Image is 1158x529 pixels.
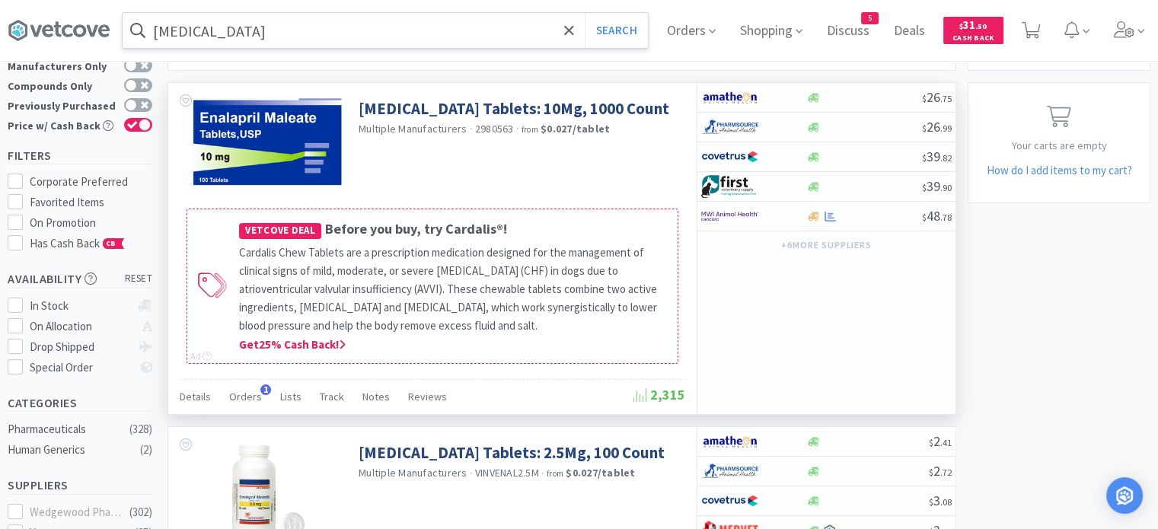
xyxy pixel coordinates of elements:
[701,175,758,198] img: 67d67680309e4a0bb49a5ff0391dcc42_6.png
[968,161,1150,180] h5: How do I add items to my cart?
[8,78,116,91] div: Compounds Only
[30,359,131,377] div: Special Order
[959,18,987,32] span: 31
[701,489,758,512] img: 77fca1acd8b6420a9015268ca798ef17_1.png
[280,390,301,403] span: Lists
[516,122,519,135] span: ·
[701,460,758,483] img: 7915dbd3f8974342a4dc3feb8efc1740_58.png
[929,467,933,478] span: $
[922,88,952,106] span: 26
[888,24,931,38] a: Deals
[940,152,952,164] span: . 82
[180,390,211,403] span: Details
[968,137,1150,154] p: Your carts are empty
[362,390,390,403] span: Notes
[547,468,563,479] span: from
[239,244,670,335] p: Cardalis Chew Tablets are a prescription medication designed for the management of clinical signs...
[922,123,927,134] span: $
[30,317,131,336] div: On Allocation
[470,122,473,135] span: ·
[922,118,952,135] span: 26
[475,122,514,135] span: 2980563
[922,182,927,193] span: $
[943,10,1003,51] a: $31.50Cash Back
[940,212,952,223] span: . 78
[140,441,152,459] div: ( 2 )
[701,86,758,109] img: 3331a67d23dc422aa21b1ec98afbf632_11.png
[191,98,343,186] img: 0f42821446b648788f74419b1a402afd_530083.png
[585,13,648,48] button: Search
[566,466,635,480] strong: $0.027 / tablet
[701,116,758,139] img: 7915dbd3f8974342a4dc3feb8efc1740_58.png
[8,118,116,131] div: Price w/ Cash Back
[30,338,131,356] div: Drop Shipped
[8,147,152,164] h5: Filters
[229,390,262,403] span: Orders
[123,13,648,48] input: Search by item, sku, manufacturer, ingredient, size...
[821,24,876,38] a: Discuss5
[922,152,927,164] span: $
[30,236,125,250] span: Has Cash Back
[929,432,952,450] span: 2
[922,212,927,223] span: $
[359,98,669,119] a: [MEDICAL_DATA] Tablets: 10Mg, 1000 Count
[522,124,538,135] span: from
[922,93,927,104] span: $
[940,182,952,193] span: . 90
[8,441,131,459] div: Human Generics
[408,390,447,403] span: Reviews
[922,148,952,165] span: 39
[1106,477,1143,514] div: Open Intercom Messenger
[929,492,952,509] span: 3
[239,223,321,239] span: Vetcove Deal
[475,466,539,480] span: VINVENAL2.5M
[541,467,544,480] span: ·
[940,123,952,134] span: . 99
[701,145,758,168] img: 77fca1acd8b6420a9015268ca798ef17_1.png
[929,462,952,480] span: 2
[8,270,152,288] h5: Availability
[922,177,952,195] span: 39
[359,122,467,135] a: Multiple Manufacturers
[701,205,758,228] img: f6b2451649754179b5b4e0c70c3f7cb0_2.png
[104,239,119,248] span: CB
[922,207,952,225] span: 48
[320,390,344,403] span: Track
[8,476,152,494] h5: Suppliers
[30,193,153,212] div: Favorited Items
[940,496,952,508] span: . 08
[129,503,152,521] div: ( 302 )
[940,437,952,448] span: . 41
[30,173,153,191] div: Corporate Preferred
[774,234,879,256] button: +6more suppliers
[125,271,153,287] span: reset
[30,297,131,315] div: In Stock
[8,394,152,412] h5: Categories
[190,349,212,363] div: Ad
[359,466,467,480] a: Multiple Manufacturers
[975,21,987,31] span: . 50
[470,467,473,480] span: ·
[862,13,878,24] span: 5
[633,386,685,403] span: 2,315
[8,420,131,438] div: Pharmaceuticals
[239,218,670,241] h4: Before you buy, try Cardalis®!
[929,496,933,508] span: $
[952,34,994,44] span: Cash Back
[30,503,124,521] div: Wedgewood Pharmacy
[30,214,153,232] div: On Promotion
[129,420,152,438] div: ( 328 )
[8,59,116,72] div: Manufacturers Only
[701,430,758,453] img: 3331a67d23dc422aa21b1ec98afbf632_11.png
[929,437,933,448] span: $
[359,442,665,463] a: [MEDICAL_DATA] Tablets: 2.5Mg, 100 Count
[940,93,952,104] span: . 75
[541,122,610,135] strong: $0.027 / tablet
[8,98,116,111] div: Previously Purchased
[260,384,271,395] span: 1
[239,337,346,352] span: Get 25 % Cash Back!
[940,467,952,478] span: . 72
[959,21,963,31] span: $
